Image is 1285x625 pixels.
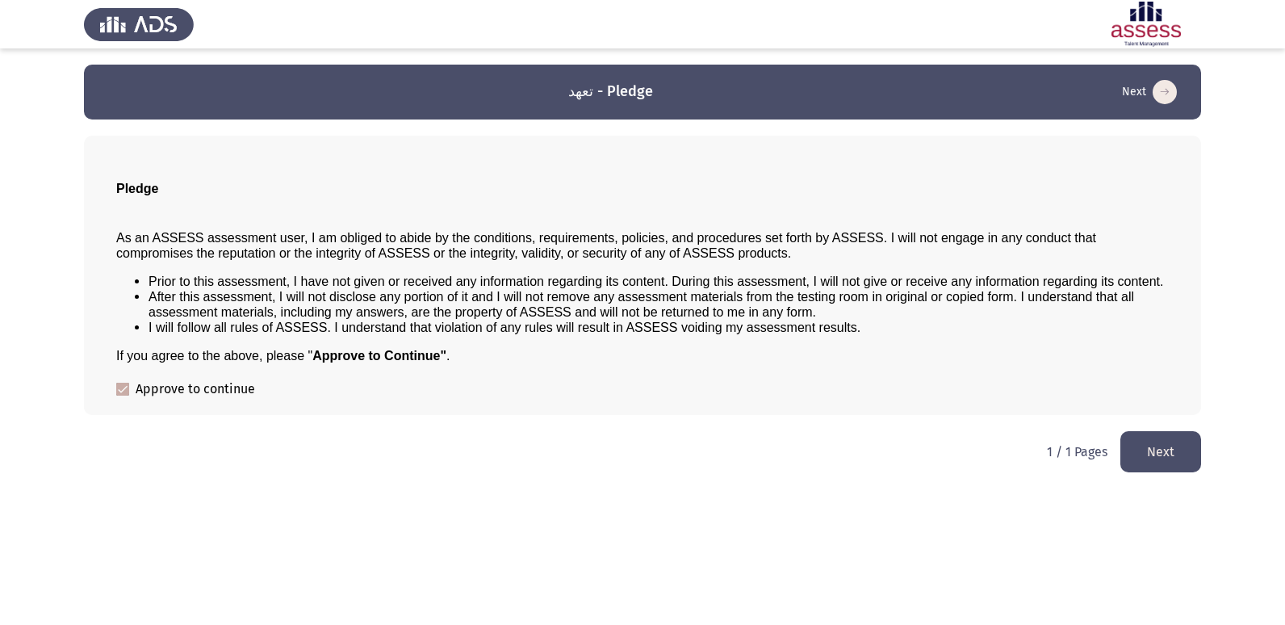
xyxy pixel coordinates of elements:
[116,349,450,363] span: If you agree to the above, please " .
[1120,431,1201,472] button: load next page
[1117,79,1182,105] button: load next page
[136,380,255,399] span: Approve to continue
[149,290,1134,319] span: After this assessment, I will not disclose any portion of it and I will not remove any assessment...
[116,231,1096,260] span: As an ASSESS assessment user, I am obliged to abide by the conditions, requirements, policies, an...
[568,82,653,102] h3: تعهد - Pledge
[312,349,446,363] b: Approve to Continue"
[116,182,158,195] span: Pledge
[1091,2,1201,47] img: Assessment logo of ASSESS Employability - EBI
[84,2,194,47] img: Assess Talent Management logo
[1047,444,1107,459] p: 1 / 1 Pages
[149,275,1164,288] span: Prior to this assessment, I have not given or received any information regarding its content. Dur...
[149,321,860,334] span: I will follow all rules of ASSESS. I understand that violation of any rules will result in ASSESS...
